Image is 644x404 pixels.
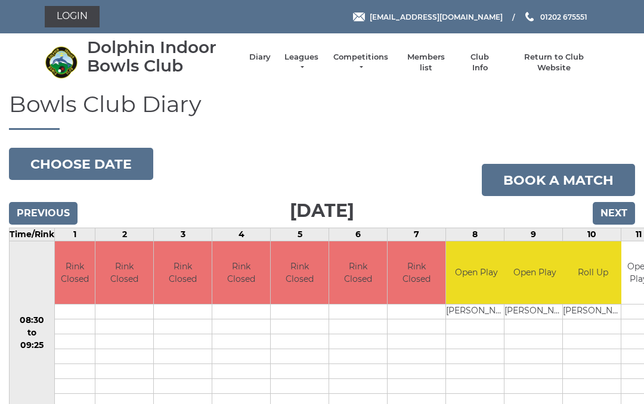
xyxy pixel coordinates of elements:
[329,241,387,304] td: Rink Closed
[55,241,95,304] td: Rink Closed
[509,52,599,73] a: Return to Club Website
[504,241,565,304] td: Open Play
[388,241,445,304] td: Rink Closed
[95,228,154,241] td: 2
[353,11,503,23] a: Email [EMAIL_ADDRESS][DOMAIN_NAME]
[271,241,329,304] td: Rink Closed
[463,52,497,73] a: Club Info
[45,46,78,79] img: Dolphin Indoor Bowls Club
[9,202,78,225] input: Previous
[95,241,153,304] td: Rink Closed
[525,12,534,21] img: Phone us
[154,241,212,304] td: Rink Closed
[9,148,153,180] button: Choose date
[45,6,100,27] a: Login
[446,241,506,304] td: Open Play
[9,92,635,130] h1: Bowls Club Diary
[154,228,212,241] td: 3
[353,13,365,21] img: Email
[563,304,623,319] td: [PERSON_NAME]
[283,52,320,73] a: Leagues
[524,11,587,23] a: Phone us 01202 675551
[271,228,329,241] td: 5
[55,228,95,241] td: 1
[504,304,565,319] td: [PERSON_NAME]
[593,202,635,225] input: Next
[212,241,270,304] td: Rink Closed
[563,228,621,241] td: 10
[563,241,623,304] td: Roll Up
[212,228,271,241] td: 4
[540,12,587,21] span: 01202 675551
[329,228,388,241] td: 6
[482,164,635,196] a: Book a match
[401,52,450,73] a: Members list
[446,228,504,241] td: 8
[332,52,389,73] a: Competitions
[446,304,506,319] td: [PERSON_NAME]
[388,228,446,241] td: 7
[370,12,503,21] span: [EMAIL_ADDRESS][DOMAIN_NAME]
[87,38,237,75] div: Dolphin Indoor Bowls Club
[10,228,55,241] td: Time/Rink
[504,228,563,241] td: 9
[249,52,271,63] a: Diary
